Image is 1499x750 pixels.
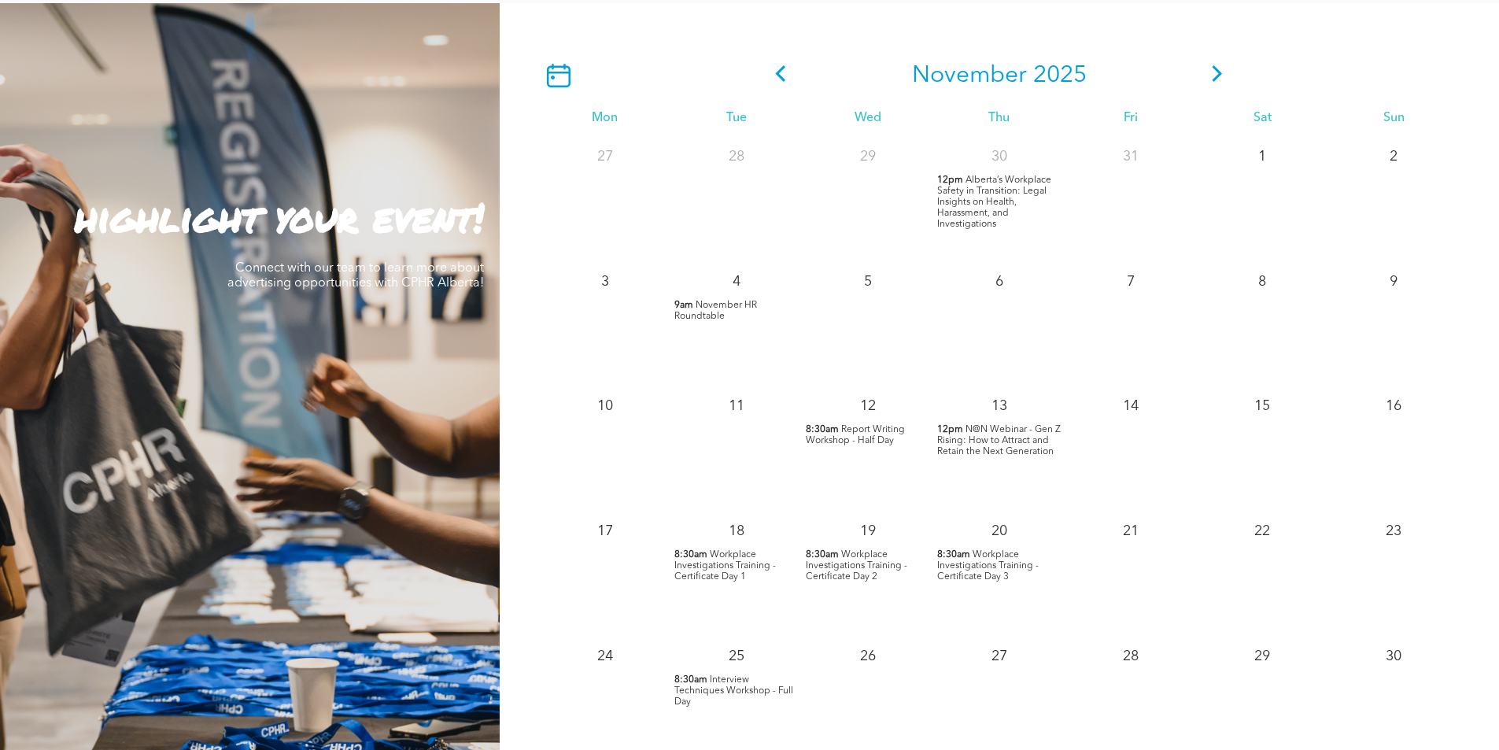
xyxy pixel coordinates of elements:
p: 14 [1117,392,1145,420]
p: 8 [1248,268,1276,296]
span: 8:30am [674,674,707,685]
p: 3 [591,268,619,296]
p: 27 [985,642,1013,671]
span: November [912,64,1027,87]
p: 29 [1248,642,1276,671]
p: 28 [722,142,751,171]
p: 15 [1248,392,1276,420]
p: 4 [722,268,751,296]
span: Alberta’s Workplace Safety in Transition: Legal Insights on Health, Harassment, and Investigations [937,175,1051,229]
strong: highlight your event! [75,189,484,245]
span: Workplace Investigations Training - Certificate Day 1 [674,550,776,582]
p: 16 [1379,392,1408,420]
span: 12pm [937,175,963,186]
span: Connect with our team to learn more about advertising opportunities with CPHR Alberta! [227,262,484,290]
span: 9am [674,300,693,311]
p: 26 [854,642,882,671]
div: Thu [933,111,1065,126]
span: November HR Roundtable [674,301,757,321]
p: 11 [722,392,751,420]
p: 30 [985,142,1013,171]
span: 8:30am [674,549,707,560]
span: N@N Webinar - Gen Z Rising: How to Attract and Retain the Next Generation [937,425,1061,456]
p: 17 [591,517,619,545]
div: Mon [539,111,670,126]
div: Tue [670,111,802,126]
div: Fri [1065,111,1197,126]
p: 9 [1379,268,1408,296]
p: 20 [985,517,1013,545]
span: 8:30am [937,549,970,560]
p: 27 [591,142,619,171]
span: Report Writing Workshop - Half Day [806,425,905,445]
p: 7 [1117,268,1145,296]
p: 28 [1117,642,1145,671]
p: 30 [1379,642,1408,671]
p: 19 [854,517,882,545]
p: 5 [854,268,882,296]
div: Sun [1328,111,1460,126]
span: 12pm [937,424,963,435]
p: 10 [591,392,619,420]
p: 2 [1379,142,1408,171]
span: Workplace Investigations Training - Certificate Day 2 [806,550,907,582]
p: 22 [1248,517,1276,545]
p: 29 [854,142,882,171]
p: 18 [722,517,751,545]
span: Workplace Investigations Training - Certificate Day 3 [937,550,1039,582]
p: 25 [722,642,751,671]
span: 2025 [1033,64,1087,87]
p: 12 [854,392,882,420]
div: Wed [802,111,933,126]
div: Sat [1197,111,1328,126]
p: 21 [1117,517,1145,545]
p: 6 [985,268,1013,296]
span: 8:30am [806,424,839,435]
span: Interview Techniques Workshop - Full Day [674,675,793,707]
p: 23 [1379,517,1408,545]
span: 8:30am [806,549,839,560]
p: 24 [591,642,619,671]
p: 13 [985,392,1013,420]
p: 31 [1117,142,1145,171]
p: 1 [1248,142,1276,171]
